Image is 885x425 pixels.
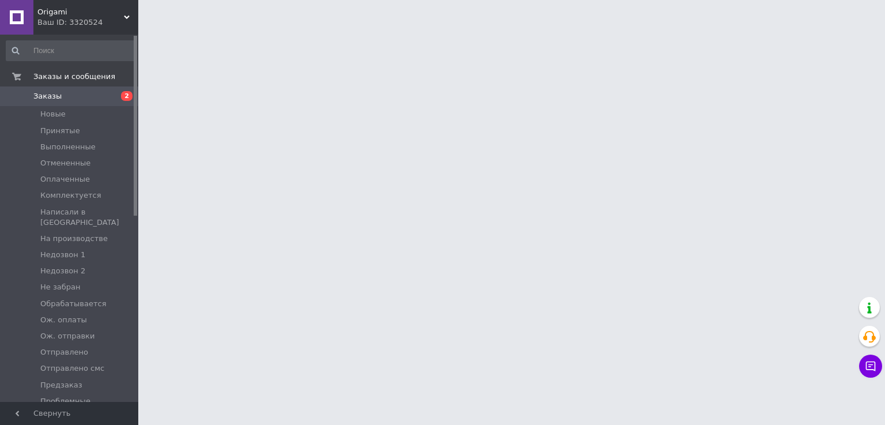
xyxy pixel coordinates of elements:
[40,363,104,374] span: Отправлено смс
[40,250,85,260] span: Недозвон 1
[40,396,90,407] span: Проблемные
[40,174,90,185] span: Оплаченные
[121,91,133,101] span: 2
[40,282,81,292] span: Не забран
[40,142,96,152] span: Выполненные
[40,234,108,244] span: На производстве
[33,91,62,101] span: Заказы
[40,380,82,390] span: Предзаказ
[40,331,94,341] span: Ож. отправки
[33,72,115,82] span: Заказы и сообщения
[40,126,80,136] span: Принятые
[37,17,138,28] div: Ваш ID: 3320524
[40,190,101,201] span: Комплектуется
[40,347,88,358] span: Отправлено
[40,315,87,325] span: Ож. оплаты
[40,299,106,309] span: Обрабатывается
[40,266,85,276] span: Недозвон 2
[6,40,136,61] input: Поиск
[40,109,66,119] span: Новые
[40,158,90,168] span: Отмененные
[37,7,124,17] span: Origami
[40,207,135,228] span: Написали в [GEOGRAPHIC_DATA]
[859,355,882,378] button: Чат с покупателем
